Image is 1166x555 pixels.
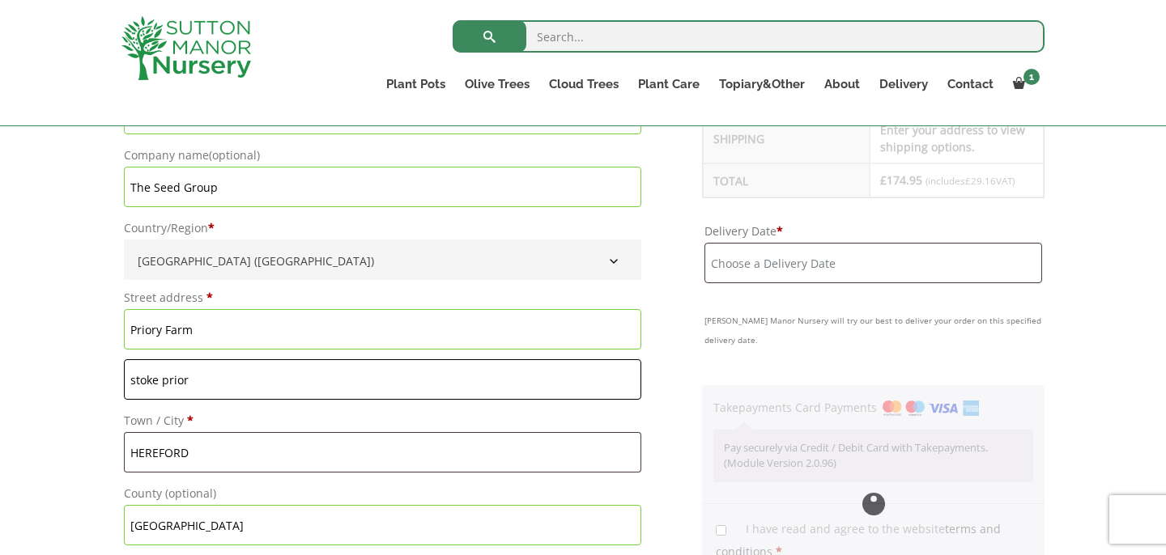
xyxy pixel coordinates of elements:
span: 1 [1023,69,1040,85]
a: About [815,73,870,95]
a: Olive Trees [455,73,539,95]
img: logo [121,16,251,80]
a: 1 [1003,73,1045,95]
input: Choose a Delivery Date [704,243,1042,283]
span: United Kingdom (UK) [132,248,633,274]
label: Company name [124,144,641,167]
label: Town / City [124,409,641,432]
label: Street address [124,286,641,309]
label: Delivery Date [704,220,1042,243]
input: Search... [453,20,1045,53]
abbr: required [777,223,783,239]
a: Cloud Trees [539,73,628,95]
a: Contact [938,73,1003,95]
input: House number and street name [124,309,641,350]
a: Plant Pots [377,73,455,95]
a: Delivery [870,73,938,95]
a: Topiary&Other [709,73,815,95]
a: Plant Care [628,73,709,95]
span: (optional) [165,485,216,501]
label: Country/Region [124,217,641,239]
small: [PERSON_NAME] Manor Nursery will try our best to deliver your order on this specified delivery date. [704,311,1042,350]
label: County [124,482,641,505]
span: (optional) [209,147,260,163]
input: Apartment, suite, unit, etc. (optional) [124,359,641,400]
span: Country/Region [124,239,641,280]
